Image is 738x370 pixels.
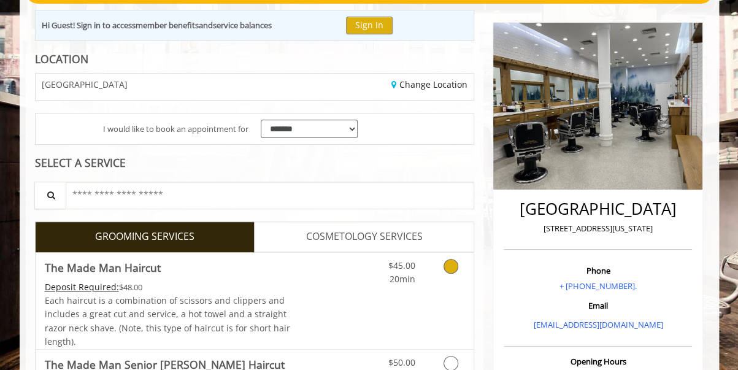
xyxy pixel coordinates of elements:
[95,229,194,245] span: GROOMING SERVICES
[507,301,689,310] h3: Email
[35,52,88,66] b: LOCATION
[45,280,291,294] div: $48.00
[504,357,692,366] h3: Opening Hours
[45,259,161,276] b: The Made Man Haircut
[507,222,689,235] p: [STREET_ADDRESS][US_STATE]
[35,157,475,169] div: SELECT A SERVICE
[45,295,290,347] span: Each haircut is a combination of scissors and clippers and includes a great cut and service, a ho...
[507,266,689,275] h3: Phone
[388,260,415,271] span: $45.00
[136,20,199,31] b: member benefits
[389,273,415,285] span: 20min
[42,80,128,89] span: [GEOGRAPHIC_DATA]
[507,200,689,218] h2: [GEOGRAPHIC_DATA]
[34,182,66,209] button: Service Search
[45,281,119,293] span: This service needs some Advance to be paid before we block your appointment
[306,229,423,245] span: COSMETOLOGY SERVICES
[388,357,415,368] span: $50.00
[346,17,393,34] button: Sign In
[391,79,467,90] a: Change Location
[533,319,663,330] a: [EMAIL_ADDRESS][DOMAIN_NAME]
[559,280,637,291] a: + [PHONE_NUMBER].
[42,19,272,32] div: Hi Guest! Sign in to access and
[103,123,248,136] span: I would like to book an appointment for
[213,20,272,31] b: service balances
